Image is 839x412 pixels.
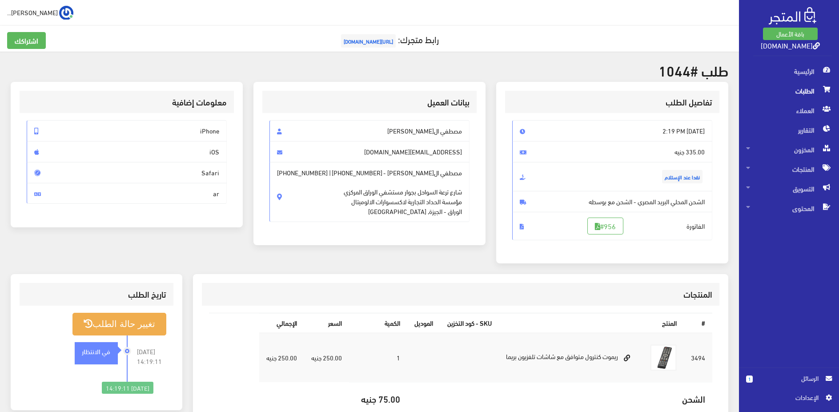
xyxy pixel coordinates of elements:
span: [PHONE_NUMBER] [332,168,382,178]
span: الفاتورة [512,212,712,240]
a: المنتجات [739,159,839,179]
span: مصطفي ال[PERSON_NAME] - | [269,162,470,222]
span: الرسائل [760,373,819,383]
span: الرئيسية [746,61,832,81]
span: الشحن المحلي البريد المصري - الشحن مع بوسطه [512,191,712,212]
th: اﻹجمالي [259,313,304,332]
a: الطلبات [739,81,839,101]
h3: تفاصيل الطلب [512,98,712,106]
span: اﻹعدادات [753,392,818,402]
h3: تاريخ الطلب [27,290,166,299]
span: ar [27,183,227,204]
span: [DATE] 2:19 PM [512,120,712,141]
span: [URL][DOMAIN_NAME] [341,34,396,48]
span: التقارير [746,120,832,140]
span: المنتجات [746,159,832,179]
th: السعر [304,313,349,332]
span: التسويق [746,179,832,198]
td: 1 [349,333,407,383]
span: [PHONE_NUMBER] [277,168,328,178]
strong: في الانتظار [82,346,110,356]
h3: بيانات العميل [269,98,470,106]
button: تغيير حالة الطلب [72,313,166,335]
a: اﻹعدادات [746,392,832,407]
h5: الشحن [414,394,705,404]
span: المخزون [746,140,832,159]
span: الطلبات [746,81,832,101]
span: [PERSON_NAME]... [7,7,58,18]
td: 250.00 جنيه [304,333,349,383]
a: رابط متجرك:[URL][DOMAIN_NAME] [339,31,439,47]
iframe: Drift Widget Chat Controller [11,351,44,385]
th: الكمية [349,313,407,332]
span: نقدا عند الإستلام [662,170,703,183]
a: العملاء [739,101,839,120]
h3: المنتجات [209,290,713,299]
span: iPhone [27,120,227,141]
span: iOS [27,141,227,162]
img: ... [59,6,73,20]
span: [EMAIL_ADDRESS][DOMAIN_NAME] [269,141,470,162]
a: المحتوى [739,198,839,218]
span: شارع ترعة السواحل بجوار مستشفي الوراق المركزي مؤسسة الحداد التجارية لاكسسوارات الالوميتال الوراق ... [344,178,462,216]
a: المخزون [739,140,839,159]
a: التقارير [739,120,839,140]
a: الرئيسية [739,61,839,81]
span: العملاء [746,101,832,120]
span: المحتوى [746,198,832,218]
a: [DOMAIN_NAME] [761,39,820,52]
h2: طلب #1044 [11,62,728,78]
span: [DATE] 14:19:11 [137,347,166,366]
a: 1 الرسائل [746,373,832,392]
h5: 75.00 جنيه [356,394,400,404]
th: SKU - كود التخزين [440,313,499,332]
img: . [769,7,816,24]
a: اشتراكك [7,32,46,49]
div: [DATE] 14:19:11 [102,382,153,394]
span: Safari [27,162,227,183]
a: ... [PERSON_NAME]... [7,5,73,20]
a: باقة الأعمال [763,28,818,40]
span: 1 [746,376,753,383]
a: #956 [587,218,623,234]
th: المنتج [499,313,684,332]
span: 335.00 جنيه [512,141,712,162]
h3: معلومات إضافية [27,98,227,106]
td: ريموت كنترول متوافق مع شاشات تلفزيون بريما [499,333,643,383]
th: # [684,313,712,332]
td: 250.00 جنيه [259,333,304,383]
th: الموديل [407,313,440,332]
td: 3494 [684,333,712,383]
span: مصطفي ال[PERSON_NAME] [269,120,470,141]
